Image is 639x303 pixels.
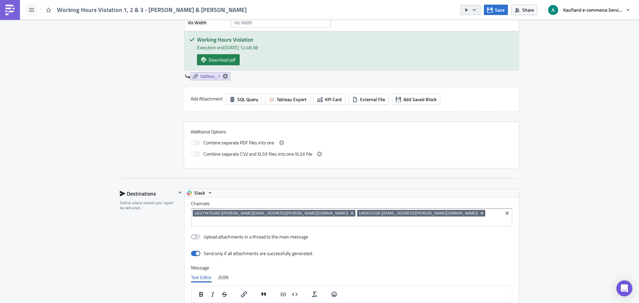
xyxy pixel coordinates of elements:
button: Emojis [328,290,340,299]
h5: Working Hours Violation [197,37,514,42]
span: UNS6T2X3K ([EMAIL_ADDRESS][PERSON_NAME][DOMAIN_NAME]) [359,211,478,216]
span: tableau_1 [200,73,220,79]
button: Clear selected items [503,209,511,217]
div: Define where should your report be delivered. [120,200,176,211]
button: Slack [184,189,215,197]
button: External File [349,94,389,105]
a: tableau_1 [190,72,230,80]
span: Working Hours Violation 1, 2 & 3 - [PERSON_NAME] & [PERSON_NAME] [57,6,247,14]
button: Insert/edit link [238,290,250,299]
label: Upload attachments in a thread to the main message [191,234,308,240]
body: Rich Text Area. Press ALT-0 for help. [3,3,318,41]
button: SQL Query [226,94,262,105]
label: Channels [191,201,512,207]
span: SQL Query [237,96,258,103]
span: KPI Card [325,96,342,103]
label: Additional Options [191,129,512,135]
a: Download pdf [197,54,240,65]
img: PushMetrics [5,5,15,15]
div: Open Intercom Messenger [616,280,632,296]
div: Destinations [120,189,176,199]
button: Bold [195,290,207,299]
label: Add Attachment [191,94,223,104]
button: Hide content [176,189,184,197]
p: Attention! Alert for Working Hours Violation! [3,3,318,8]
button: Remove Tag [349,210,355,217]
button: Remove Tag [479,210,485,217]
label: Viz Width [188,18,228,28]
button: Add Saved Block [392,94,440,105]
div: Send only if all attachments are successfully generated. [204,250,313,256]
span: Tableau Export [277,96,307,103]
button: Blockquote [258,290,269,299]
p: Hi, [3,10,318,15]
span: Add Saved Block [403,96,437,103]
button: Share [511,5,537,15]
input: Viz Width [231,18,331,28]
div: Execution end: [DATE] 12:48:38 [197,44,514,51]
span: Save [495,6,505,13]
button: Tableau Export [265,94,310,105]
span: Share [522,6,534,13]
button: Italic [207,290,218,299]
span: Slack [194,189,205,197]
img: Avatar [547,4,559,16]
div: JSON [218,272,228,282]
button: Insert code block [289,290,301,299]
button: Strikethrough [219,290,230,299]
p: Please find attached PDF for the details of ALL the employees who shows the working hours regulat... [3,17,318,33]
label: Message [191,265,512,271]
span: Combine separate CSV and XLSX files into one XLSX file [203,150,312,158]
span: External File [360,96,385,103]
p: Thanks [3,35,318,41]
span: Combine separate PDF files into one [203,139,274,147]
button: KPI Card [314,94,345,105]
button: Insert code line [278,290,289,299]
button: Kaufland e-commerce Services GmbH & Co. KG [544,3,634,17]
span: Download pdf [209,56,236,63]
button: Save [484,5,508,15]
span: Kaufland e-commerce Services GmbH & Co. KG [563,6,623,13]
button: Clear formatting [309,290,320,299]
div: Text Editor [191,272,212,282]
span: U037YK7EARZ ([PERSON_NAME][EMAIL_ADDRESS][PERSON_NAME][DOMAIN_NAME]) [195,211,348,216]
